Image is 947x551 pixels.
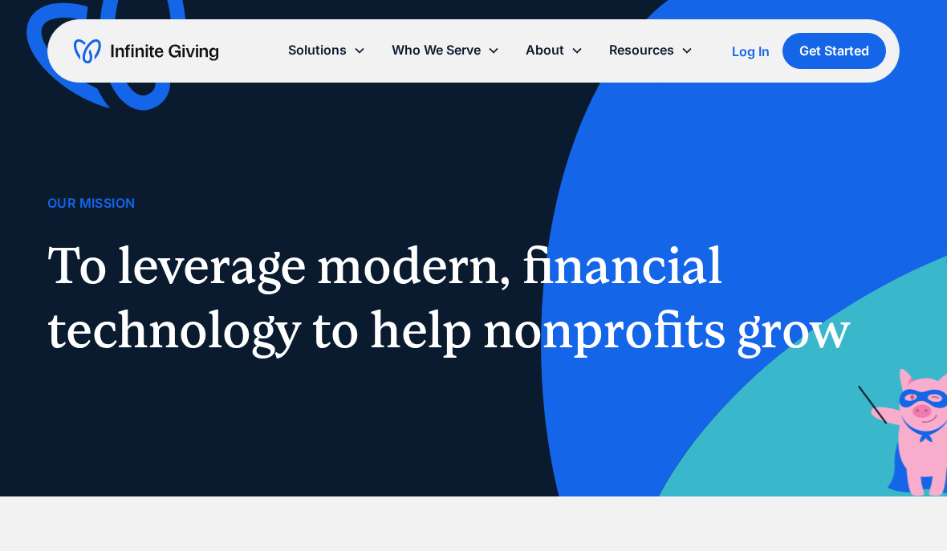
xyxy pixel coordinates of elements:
[513,33,596,67] div: About
[47,192,135,214] div: Our Mission
[732,45,770,58] div: Log In
[732,42,770,61] a: Log In
[596,33,706,67] div: Resources
[782,33,886,69] a: Get Started
[47,233,869,362] h1: To leverage modern, financial technology to help nonprofits grow
[288,39,347,61] div: Solutions
[392,39,481,61] div: Who We Serve
[74,38,218,64] a: home
[275,33,379,67] div: Solutions
[526,39,564,61] div: About
[379,33,513,67] div: Who We Serve
[609,39,674,61] div: Resources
